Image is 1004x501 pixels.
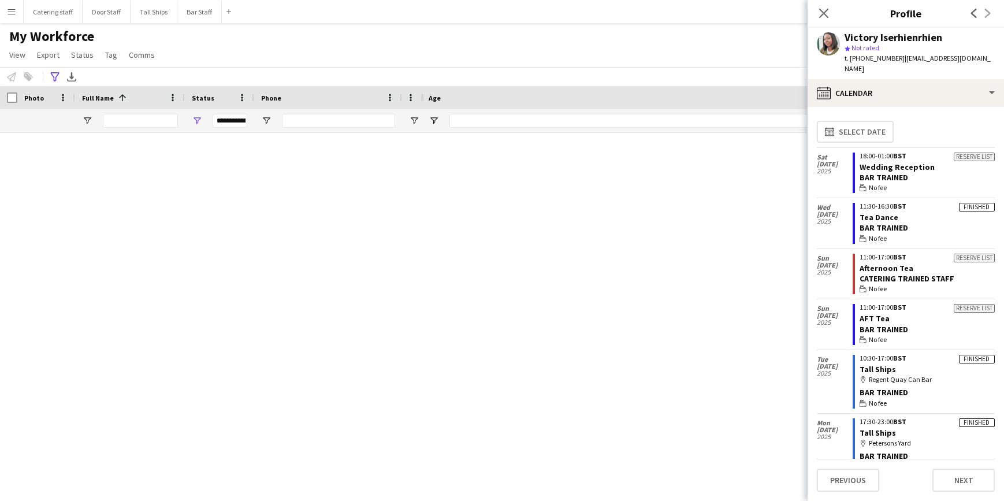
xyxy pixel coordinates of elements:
[893,151,906,160] span: BST
[65,70,79,84] app-action-btn: Export XLSX
[817,161,853,168] span: [DATE]
[192,94,214,102] span: Status
[817,319,853,326] span: 2025
[429,94,441,102] span: Age
[9,50,25,60] span: View
[869,284,887,294] span: No fee
[860,324,995,335] div: Bar trained
[860,451,995,461] div: Bar trained
[860,254,995,261] div: 11:00-17:00
[959,203,995,211] div: Finished
[817,121,894,143] button: Select date
[860,428,896,438] a: Tall Ships
[845,54,991,73] span: | [EMAIL_ADDRESS][DOMAIN_NAME]
[808,79,1004,107] div: Calendar
[124,47,159,62] a: Comms
[860,304,995,311] div: 11:00-17:00
[860,153,995,159] div: 18:00-01:00
[817,426,853,433] span: [DATE]
[860,212,898,222] a: Tea Dance
[817,420,853,426] span: Mon
[71,50,94,60] span: Status
[261,94,281,102] span: Phone
[817,370,853,377] span: 2025
[893,303,906,311] span: BST
[5,47,30,62] a: View
[893,417,906,426] span: BST
[103,114,178,128] input: Full Name Filter Input
[105,50,117,60] span: Tag
[817,262,853,269] span: [DATE]
[449,114,964,128] input: Age Filter Input
[129,50,155,60] span: Comms
[893,253,906,261] span: BST
[131,1,177,23] button: Tall Ships
[932,469,995,492] button: Next
[860,418,995,425] div: 17:30-23:00
[860,273,995,284] div: Catering trained staff
[869,233,887,244] span: No fee
[101,47,122,62] a: Tag
[817,269,853,276] span: 2025
[860,263,913,273] a: Afternoon Tea
[817,305,853,312] span: Sun
[860,313,890,324] a: AFT Tea
[37,50,60,60] span: Export
[860,387,995,398] div: Bar trained
[429,116,439,126] button: Open Filter Menu
[817,204,853,211] span: Wed
[860,364,896,374] a: Tall Ships
[845,32,942,43] div: Victory Iserhienrhien
[32,47,64,62] a: Export
[860,438,995,448] div: Petersons Yard
[817,469,879,492] button: Previous
[860,355,995,362] div: 10:30-17:00
[893,354,906,362] span: BST
[869,183,887,193] span: No fee
[869,398,887,409] span: No fee
[845,54,905,62] span: t. [PHONE_NUMBER]
[817,255,853,262] span: Sun
[860,203,995,210] div: 11:30-16:30
[959,355,995,363] div: Finished
[959,418,995,427] div: Finished
[860,374,995,385] div: Regent Quay Can Bar
[817,218,853,225] span: 2025
[261,116,272,126] button: Open Filter Menu
[409,116,419,126] button: Open Filter Menu
[817,168,853,175] span: 2025
[817,363,853,370] span: [DATE]
[860,162,935,172] a: Wedding Reception
[817,211,853,218] span: [DATE]
[869,335,887,345] span: No fee
[82,94,114,102] span: Full Name
[817,312,853,319] span: [DATE]
[192,116,202,126] button: Open Filter Menu
[24,94,44,102] span: Photo
[817,433,853,440] span: 2025
[817,356,853,363] span: Tue
[954,304,995,313] div: Reserve list
[954,153,995,161] div: Reserve list
[66,47,98,62] a: Status
[82,116,92,126] button: Open Filter Menu
[860,172,995,183] div: Bar trained
[817,154,853,161] span: Sat
[282,114,395,128] input: Phone Filter Input
[893,202,906,210] span: BST
[808,6,1004,21] h3: Profile
[9,28,94,45] span: My Workforce
[177,1,222,23] button: Bar Staff
[83,1,131,23] button: Door Staff
[48,70,62,84] app-action-btn: Advanced filters
[851,43,879,52] span: Not rated
[954,254,995,262] div: Reserve list
[860,222,995,233] div: Bar trained
[24,1,83,23] button: Catering staff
